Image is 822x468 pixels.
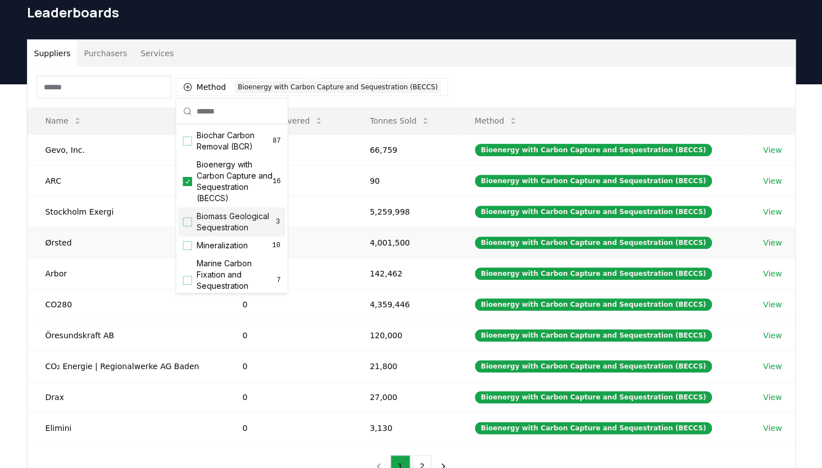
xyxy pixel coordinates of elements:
a: View [763,206,782,217]
a: View [763,268,782,279]
a: View [763,330,782,341]
td: CO₂ Energie | Regionalwerke AG Baden [28,351,225,381]
div: Bioenergy with Carbon Capture and Sequestration (BECCS) [235,81,440,93]
td: Ørsted [28,227,225,258]
td: 0 [224,258,352,289]
td: 0 [224,381,352,412]
div: Bioenergy with Carbon Capture and Sequestration (BECCS) [475,267,712,280]
td: 90 [352,165,457,196]
a: View [763,422,782,434]
td: Öresundskraft AB [28,320,225,351]
div: Bioenergy with Carbon Capture and Sequestration (BECCS) [475,175,712,187]
button: Purchasers [77,40,134,67]
td: 3,130 [352,412,457,443]
td: 4,001,500 [352,227,457,258]
span: Biomass Geological Sequestration [197,211,275,233]
td: 40 [224,165,352,196]
h1: Leaderboards [27,3,796,21]
div: Bioenergy with Carbon Capture and Sequestration (BECCS) [475,144,712,156]
span: Marine Carbon Fixation and Sequestration (MCFS) [197,258,277,303]
td: 21,800 [352,351,457,381]
div: Bioenergy with Carbon Capture and Sequestration (BECCS) [475,360,712,372]
td: 0 [224,289,352,320]
div: Bioenergy with Carbon Capture and Sequestration (BECCS) [475,298,712,311]
div: Bioenergy with Carbon Capture and Sequestration (BECCS) [475,422,712,434]
td: 0 [224,412,352,443]
button: Services [134,40,180,67]
a: View [763,144,782,156]
td: 66,759 [224,134,352,165]
a: View [763,175,782,187]
td: 142,462 [352,258,457,289]
button: Tonnes Sold [361,110,439,132]
div: Bioenergy with Carbon Capture and Sequestration (BECCS) [475,237,712,249]
td: 0 [224,320,352,351]
td: 0 [224,196,352,227]
span: 3 [275,217,281,226]
div: Bioenergy with Carbon Capture and Sequestration (BECCS) [475,206,712,218]
span: Biochar Carbon Removal (BCR) [197,130,273,152]
span: Mineralization [197,240,248,251]
button: Method [466,110,527,132]
td: Stockholm Exergi [28,196,225,227]
td: 27,000 [352,381,457,412]
td: 0 [224,227,352,258]
td: Arbor [28,258,225,289]
div: Bioenergy with Carbon Capture and Sequestration (BECCS) [475,391,712,403]
span: 10 [272,241,281,250]
button: MethodBioenergy with Carbon Capture and Sequestration (BECCS) [176,78,448,96]
td: 5,259,998 [352,196,457,227]
span: Bioenergy with Carbon Capture and Sequestration (BECCS) [197,159,273,204]
a: View [763,237,782,248]
div: Bioenergy with Carbon Capture and Sequestration (BECCS) [475,329,712,342]
span: 16 [273,177,280,186]
td: Elimini [28,412,225,443]
a: View [763,392,782,403]
a: View [763,299,782,310]
td: ARC [28,165,225,196]
td: 4,359,446 [352,289,457,320]
td: CO280 [28,289,225,320]
button: Suppliers [28,40,78,67]
td: 120,000 [352,320,457,351]
td: Drax [28,381,225,412]
span: 87 [273,137,280,146]
td: Gevo, Inc. [28,134,225,165]
a: View [763,361,782,372]
span: 7 [276,276,280,285]
td: 0 [224,351,352,381]
td: 66,759 [352,134,457,165]
button: Name [37,110,91,132]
